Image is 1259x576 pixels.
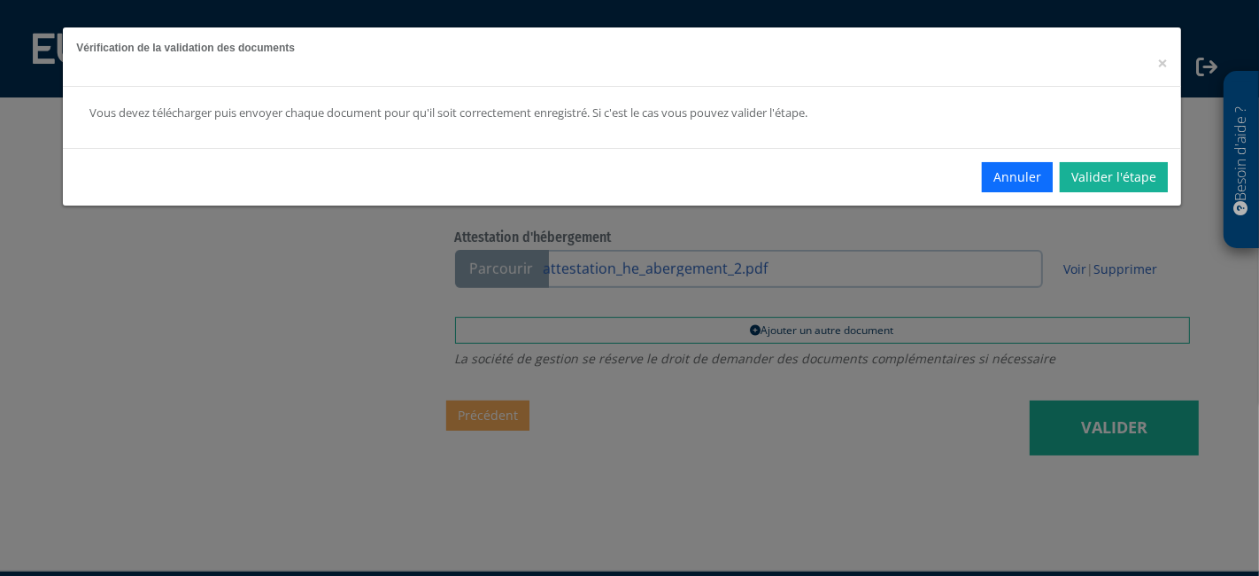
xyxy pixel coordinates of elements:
span: × [1157,51,1168,75]
h5: Vérification de la validation des documents [76,41,1168,56]
button: Annuler [982,162,1053,192]
a: Valider l'étape [1060,162,1168,192]
button: Close [1157,54,1168,73]
div: Vous devez télécharger puis envoyer chaque document pour qu'il soit correctement enregistré. Si c... [89,105,941,121]
p: Besoin d'aide ? [1232,81,1252,240]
